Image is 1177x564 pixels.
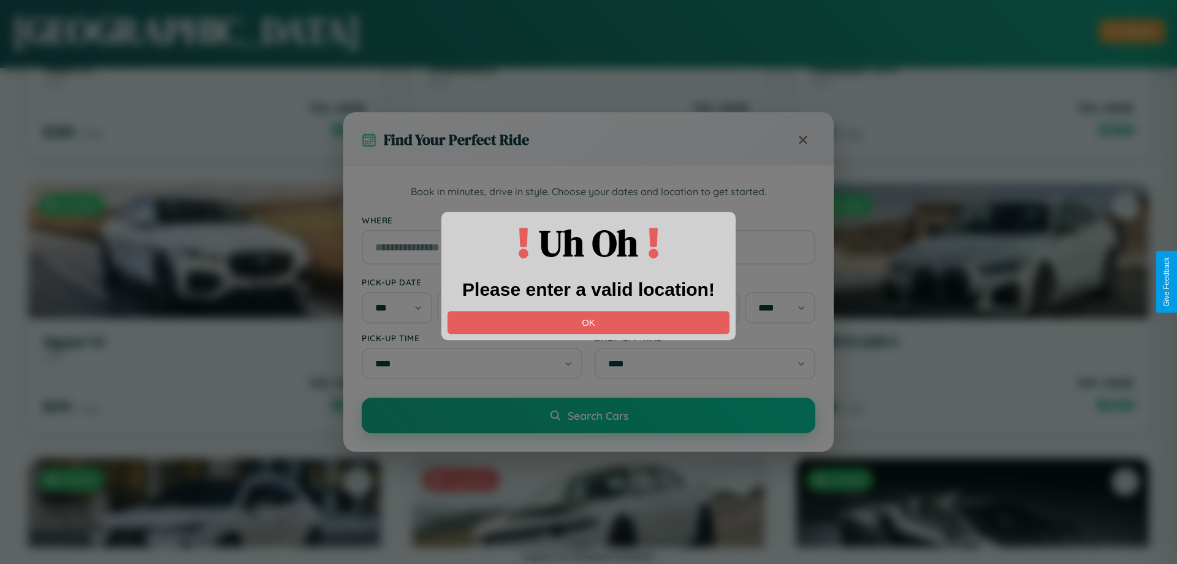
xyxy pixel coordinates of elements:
p: Book in minutes, drive in style. Choose your dates and location to get started. [362,184,815,200]
label: Where [362,215,815,225]
label: Pick-up Time [362,333,582,343]
h3: Find Your Perfect Ride [384,129,529,150]
label: Pick-up Date [362,277,582,287]
label: Drop-off Time [595,333,815,343]
span: Search Cars [568,409,628,422]
label: Drop-off Date [595,277,815,287]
